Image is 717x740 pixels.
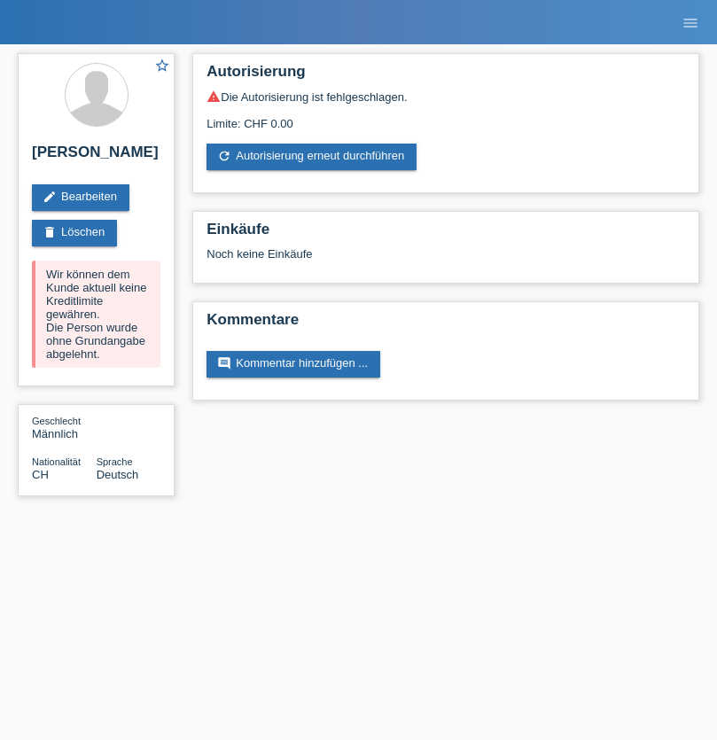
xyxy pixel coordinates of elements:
span: Geschlecht [32,416,81,426]
h2: Autorisierung [207,63,685,90]
div: Wir können dem Kunde aktuell keine Kreditlimite gewähren. Die Person wurde ohne Grundangabe abgel... [32,261,160,368]
h2: Einkäufe [207,221,685,247]
a: deleteLöschen [32,220,117,246]
h2: Kommentare [207,311,685,338]
a: refreshAutorisierung erneut durchführen [207,144,417,170]
i: comment [217,356,231,370]
a: menu [673,17,708,27]
span: Deutsch [97,468,139,481]
a: star_border [154,58,170,76]
i: warning [207,90,221,104]
div: Die Autorisierung ist fehlgeschlagen. [207,90,685,104]
i: refresh [217,149,231,163]
h2: [PERSON_NAME] [32,144,160,170]
span: Nationalität [32,456,81,467]
i: delete [43,225,57,239]
div: Männlich [32,414,97,440]
a: commentKommentar hinzufügen ... [207,351,380,378]
i: star_border [154,58,170,74]
i: edit [43,190,57,204]
div: Limite: CHF 0.00 [207,104,685,130]
i: menu [682,14,699,32]
span: Sprache [97,456,133,467]
a: editBearbeiten [32,184,129,211]
div: Noch keine Einkäufe [207,247,685,274]
span: Schweiz [32,468,49,481]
